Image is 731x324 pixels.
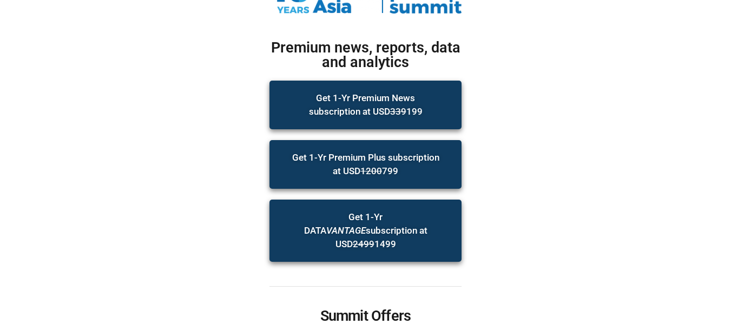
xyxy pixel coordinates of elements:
span: Get 1-Yr Premium Plus subscription at USD 799 [291,151,440,178]
s: 2499 [353,239,374,249]
h2: Premium news, reports, data and analytics [269,41,462,70]
s: 1200 [360,166,382,176]
span: Get 1-Yr DATA subscription at USD 1499 [291,210,440,251]
a: Get 1-Yr Premium News subscription at USD339199 [269,81,462,129]
a: Get 1-Yr Premium Plus subscription at USD1200799 [269,140,462,189]
a: Get 1-Yr DATAVANTAGEsubscription at USD24991499 [269,200,462,262]
i: VANTAGE [326,225,366,236]
s: 339 [390,106,406,117]
span: Get 1-Yr Premium News subscription at USD 199 [291,91,440,118]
